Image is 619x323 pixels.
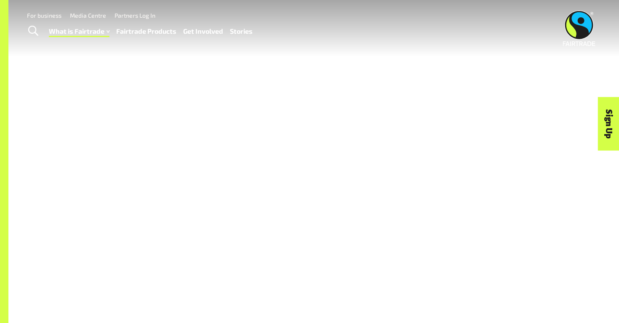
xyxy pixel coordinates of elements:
[49,25,109,38] a: What is Fairtrade
[27,12,61,19] a: For business
[23,21,43,42] a: Toggle Search
[70,12,106,19] a: Media Centre
[183,25,223,38] a: Get Involved
[116,25,176,38] a: Fairtrade Products
[563,11,595,46] img: Fairtrade Australia New Zealand logo
[230,25,253,38] a: Stories
[115,12,155,19] a: Partners Log In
